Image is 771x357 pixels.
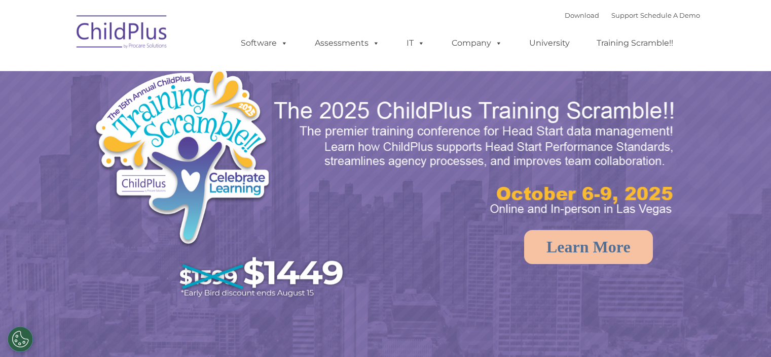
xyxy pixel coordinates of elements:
[611,11,638,19] a: Support
[396,33,435,53] a: IT
[586,33,683,53] a: Training Scramble!!
[231,33,298,53] a: Software
[71,8,173,59] img: ChildPlus by Procare Solutions
[565,11,599,19] a: Download
[565,11,700,19] font: |
[519,33,580,53] a: University
[305,33,390,53] a: Assessments
[8,327,33,352] button: Cookies Settings
[640,11,700,19] a: Schedule A Demo
[442,33,512,53] a: Company
[524,230,653,264] a: Learn More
